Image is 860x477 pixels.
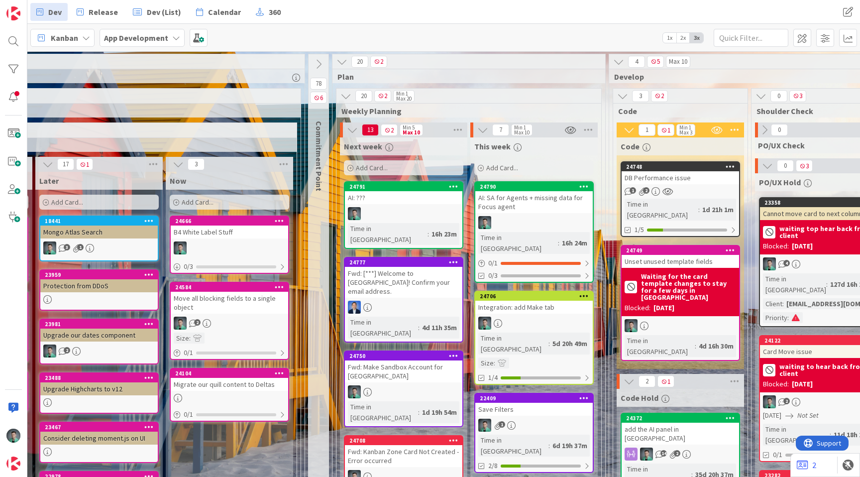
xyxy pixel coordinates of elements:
[625,303,650,313] div: Blocked:
[797,411,819,420] i: Not Set
[475,292,593,314] div: 24706Integration: add Make tab
[345,352,462,382] div: 24750Fwd: Make Sandbox Account for [GEOGRAPHIC_DATA]
[792,241,813,251] div: [DATE]
[40,279,158,292] div: Protection from DDoS
[420,407,459,418] div: 1d 19h 54m
[171,408,288,421] div: 0/1
[250,3,287,21] a: 360
[45,374,158,381] div: 23488
[488,258,498,268] span: 0 / 1
[40,217,158,226] div: 18441
[45,321,158,328] div: 23981
[480,293,593,300] div: 24706
[674,450,680,457] span: 2
[622,414,739,423] div: 24372
[64,244,70,250] span: 3
[171,241,288,254] div: VP
[40,320,158,329] div: 23981
[351,56,368,68] span: 20
[171,317,288,330] div: VP
[625,335,695,357] div: Time in [GEOGRAPHIC_DATA]
[174,317,187,330] img: VP
[64,347,70,354] span: 2
[626,163,739,170] div: 24748
[175,218,288,225] div: 24666
[51,198,83,207] span: Add Card...
[40,373,158,395] div: 23488Upgrade Highcharts to v12
[40,432,158,445] div: Consider deleting moment.js on UI
[345,385,462,398] div: VP
[783,398,790,404] span: 2
[76,158,93,170] span: 1
[647,56,664,68] span: 5
[348,207,361,220] img: VP
[695,341,696,352] span: :
[475,419,593,432] div: VP
[71,3,124,21] a: Release
[548,440,550,451] span: :
[348,385,361,398] img: VP
[147,6,181,18] span: Dev (List)
[43,241,56,254] img: VP
[773,450,782,460] span: 0/1
[622,448,739,461] div: VP
[622,255,739,268] div: Unset unused template fields
[171,369,288,391] div: 24104Migrate our quill content to Deltas
[783,260,790,266] span: 4
[349,259,462,266] div: 24777
[30,3,68,21] a: Dev
[269,6,281,18] span: 360
[40,270,158,292] div: 23959Protection from DDoS
[348,223,428,245] div: Time in [GEOGRAPHIC_DATA]
[700,204,736,215] div: 1d 21h 1m
[171,260,288,273] div: 0/3
[348,401,418,423] div: Time in [GEOGRAPHIC_DATA]
[475,394,593,403] div: 22409
[40,241,158,254] div: VP
[345,445,462,467] div: Fwd: Kanban Zone Card Not Created - Error occurred
[622,246,739,255] div: 24749
[488,270,498,281] span: 0/3
[374,90,391,102] span: 2
[618,106,735,116] span: Code
[314,121,324,191] span: Commitment Point
[663,33,676,43] span: 1x
[345,360,462,382] div: Fwd: Make Sandbox Account for [GEOGRAPHIC_DATA]
[475,403,593,416] div: Save Filters
[345,207,462,220] div: VP
[174,333,189,344] div: Size
[548,338,550,349] span: :
[345,191,462,204] div: AI: ???
[478,333,548,355] div: Time in [GEOGRAPHIC_DATA]
[6,429,20,443] img: VP
[763,379,789,389] div: Blocked:
[630,187,636,194] span: 1
[475,394,593,416] div: 22409Save Filters
[478,232,558,254] div: Time in [GEOGRAPHIC_DATA]
[189,333,191,344] span: :
[622,414,739,445] div: 24372add the AI panel in [GEOGRAPHIC_DATA]
[787,312,789,323] span: :
[127,3,187,21] a: Dev (List)
[714,29,788,47] input: Quick Filter...
[345,301,462,314] div: DP
[763,395,776,408] img: VP
[830,429,831,440] span: :
[45,424,158,431] div: 23467
[632,90,649,102] span: 3
[475,182,593,213] div: 24790AI: SA for Agents + missing data for Focus agent
[21,1,45,13] span: Support
[622,319,739,332] div: VP
[51,32,78,44] span: Kanban
[789,90,806,102] span: 3
[349,183,462,190] div: 24791
[348,301,361,314] img: DP
[40,345,158,358] div: VP
[475,292,593,301] div: 24706
[396,96,412,101] div: Max 20
[355,90,372,102] span: 20
[488,461,498,471] span: 2/8
[345,258,462,267] div: 24777
[494,358,495,368] span: :
[492,124,509,136] span: 7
